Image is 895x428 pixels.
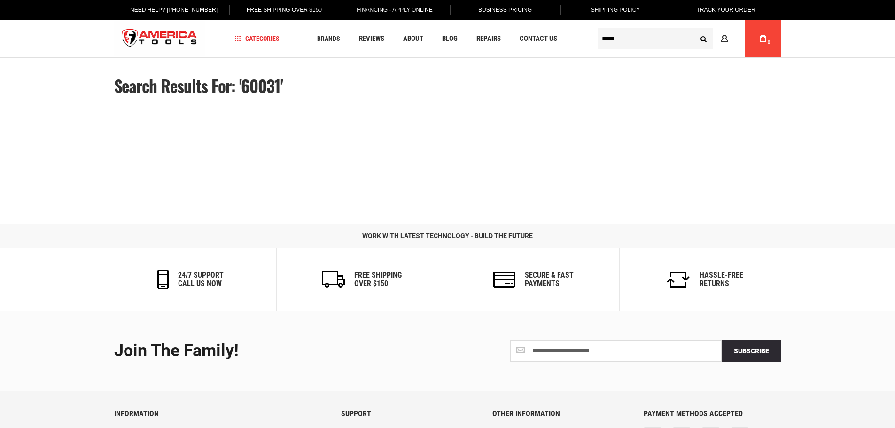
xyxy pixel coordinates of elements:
a: Reviews [355,32,389,45]
span: Reviews [359,35,384,42]
a: About [399,32,428,45]
div: Join the Family! [114,342,441,360]
button: Subscribe [722,340,781,362]
span: Shipping Policy [591,7,640,13]
a: Repairs [472,32,505,45]
h6: INFORMATION [114,410,327,418]
h6: 24/7 support call us now [178,271,224,288]
h6: Hassle-Free Returns [700,271,743,288]
h6: secure & fast payments [525,271,574,288]
span: Blog [442,35,458,42]
span: 0 [768,40,770,45]
a: Brands [313,32,344,45]
a: store logo [114,21,205,56]
span: Contact Us [520,35,557,42]
a: Categories [230,32,284,45]
span: Categories [234,35,280,42]
button: Search [695,30,713,47]
span: Repairs [476,35,501,42]
span: About [403,35,423,42]
h6: PAYMENT METHODS ACCEPTED [644,410,781,418]
a: Contact Us [515,32,561,45]
span: Brands [317,35,340,42]
h6: SUPPORT [341,410,478,418]
a: Blog [438,32,462,45]
h6: Free Shipping Over $150 [354,271,402,288]
span: Subscribe [734,347,769,355]
span: Search results for: '60031' [114,73,283,98]
h6: OTHER INFORMATION [492,410,630,418]
a: 0 [754,20,772,57]
img: America Tools [114,21,205,56]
